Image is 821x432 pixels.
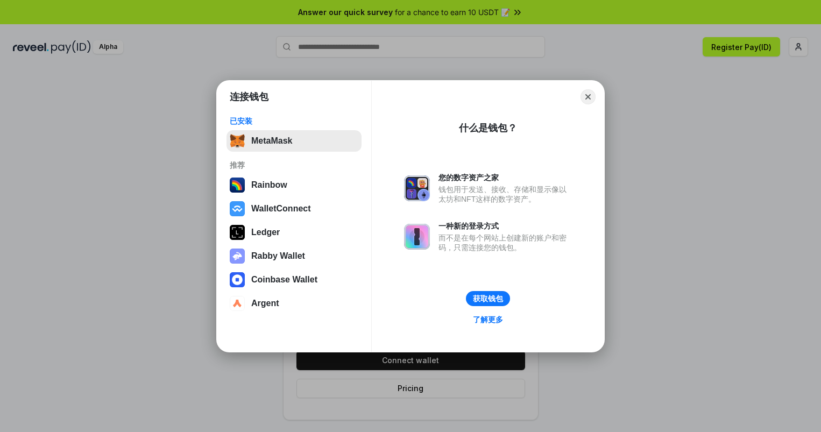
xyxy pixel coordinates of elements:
div: 一种新的登录方式 [438,221,572,231]
button: Close [581,89,596,104]
img: svg+xml,%3Csvg%20xmlns%3D%22http%3A%2F%2Fwww.w3.org%2F2000%2Fsvg%22%20fill%3D%22none%22%20viewBox... [404,175,430,201]
div: 什么是钱包？ [459,122,517,134]
button: Ledger [227,222,362,243]
div: MetaMask [251,136,292,146]
button: Rabby Wallet [227,245,362,267]
div: 获取钱包 [473,294,503,303]
img: svg+xml,%3Csvg%20xmlns%3D%22http%3A%2F%2Fwww.w3.org%2F2000%2Fsvg%22%20fill%3D%22none%22%20viewBox... [230,249,245,264]
button: WalletConnect [227,198,362,219]
button: MetaMask [227,130,362,152]
div: Rabby Wallet [251,251,305,261]
img: svg+xml,%3Csvg%20xmlns%3D%22http%3A%2F%2Fwww.w3.org%2F2000%2Fsvg%22%20width%3D%2228%22%20height%3... [230,225,245,240]
img: svg+xml,%3Csvg%20xmlns%3D%22http%3A%2F%2Fwww.w3.org%2F2000%2Fsvg%22%20fill%3D%22none%22%20viewBox... [404,224,430,250]
div: 推荐 [230,160,358,170]
button: 获取钱包 [466,291,510,306]
button: Coinbase Wallet [227,269,362,291]
div: 而不是在每个网站上创建新的账户和密码，只需连接您的钱包。 [438,233,572,252]
div: Ledger [251,228,280,237]
img: svg+xml,%3Csvg%20width%3D%2228%22%20height%3D%2228%22%20viewBox%3D%220%200%2028%2028%22%20fill%3D... [230,296,245,311]
div: 了解更多 [473,315,503,324]
img: svg+xml,%3Csvg%20width%3D%22120%22%20height%3D%22120%22%20viewBox%3D%220%200%20120%20120%22%20fil... [230,178,245,193]
div: Coinbase Wallet [251,275,317,285]
h1: 连接钱包 [230,90,268,103]
div: Rainbow [251,180,287,190]
a: 了解更多 [466,313,509,327]
img: svg+xml,%3Csvg%20fill%3D%22none%22%20height%3D%2233%22%20viewBox%3D%220%200%2035%2033%22%20width%... [230,133,245,148]
img: svg+xml,%3Csvg%20width%3D%2228%22%20height%3D%2228%22%20viewBox%3D%220%200%2028%2028%22%20fill%3D... [230,201,245,216]
div: WalletConnect [251,204,311,214]
div: 您的数字资产之家 [438,173,572,182]
div: Argent [251,299,279,308]
div: 钱包用于发送、接收、存储和显示像以太坊和NFT这样的数字资产。 [438,185,572,204]
button: Argent [227,293,362,314]
div: 已安装 [230,116,358,126]
img: svg+xml,%3Csvg%20width%3D%2228%22%20height%3D%2228%22%20viewBox%3D%220%200%2028%2028%22%20fill%3D... [230,272,245,287]
button: Rainbow [227,174,362,196]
